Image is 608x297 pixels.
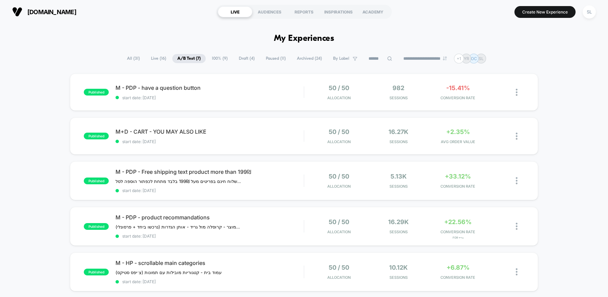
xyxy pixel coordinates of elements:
[321,6,356,17] div: INSPIRATIONS
[327,230,351,234] span: Allocation
[329,264,349,271] span: 50 / 50
[430,139,486,144] span: AVG ORDER VALUE
[116,260,304,266] span: M - HP - scrollable main categories
[218,6,252,17] div: LIVE
[116,168,304,175] span: M - PDP - Free shipping text product more than 199₪
[333,56,349,61] span: By Label
[261,54,291,63] span: Paused ( 11 )
[116,84,304,91] span: M - PDP - have a question button
[116,234,304,239] span: start date: [DATE]
[146,54,171,63] span: Live ( 16 )
[292,54,327,63] span: Archived ( 24 )
[329,128,349,135] span: 50 / 50
[84,178,109,184] span: published
[516,133,517,140] img: close
[516,177,517,184] img: close
[471,56,477,61] p: OC
[430,96,486,100] span: CONVERSION RATE
[234,54,260,63] span: Draft ( 4 )
[327,184,351,189] span: Allocation
[327,139,351,144] span: Allocation
[371,184,427,189] span: Sessions
[479,56,484,61] p: SL
[516,268,517,275] img: close
[12,7,22,17] img: Visually logo
[329,84,349,91] span: 50 / 50
[430,184,486,189] span: CONVERSION RATE
[516,89,517,96] img: close
[389,264,408,271] span: 10.12k
[116,279,304,284] span: start date: [DATE]
[116,128,304,135] span: M+D - CART - YOU MAY ALSO LIKE
[84,89,109,96] span: published
[430,230,486,234] span: CONVERSION RATE
[430,275,486,280] span: CONVERSION RATE
[516,223,517,230] img: close
[444,218,472,225] span: +22.56%
[446,84,470,91] span: -15.41%
[371,230,427,234] span: Sessions
[329,218,349,225] span: 50 / 50
[388,128,408,135] span: 16.27k
[371,275,427,280] span: Sessions
[371,139,427,144] span: Sessions
[84,223,109,230] span: published
[514,6,576,18] button: Create New Experience
[430,236,486,239] span: for גריד
[252,6,287,17] div: AUDIENCES
[27,8,76,16] span: [DOMAIN_NAME]
[116,270,222,275] span: עמוד בית - קטגוריות מובילות עם תמונות (צ׳יפס סטיקס)
[274,34,334,44] h1: My Experiences
[10,6,78,17] button: [DOMAIN_NAME]
[445,173,471,180] span: +33.12%
[116,214,304,221] span: M - PDP - product recommandations
[464,56,469,61] p: YR
[287,6,321,17] div: REPORTS
[581,5,598,19] button: SL
[116,224,241,230] span: ניסוי על תצוגת המלצות בעמוד מוצר - קרוסלה מול גריד - אותן הגדרות (נרכשו ביחד + פרסונלי)
[356,6,390,17] div: ACADEMY
[329,173,349,180] span: 50 / 50
[447,264,470,271] span: +6.87%
[446,128,470,135] span: +2.35%
[116,139,304,144] span: start date: [DATE]
[122,54,145,63] span: All ( 31 )
[116,95,304,100] span: start date: [DATE]
[388,218,409,225] span: 16.29k
[207,54,233,63] span: 100% ( 9 )
[327,96,351,100] span: Allocation
[116,179,241,184] span: טקסט - מגיע לך משלוח חינם בפריטים מעל 199₪ בלבד מתחת לכפתור הוספה לסל
[371,96,427,100] span: Sessions
[443,56,447,60] img: end
[390,173,407,180] span: 5.13k
[392,84,404,91] span: 982
[327,275,351,280] span: Allocation
[84,269,109,275] span: published
[583,5,596,19] div: SL
[116,188,304,193] span: start date: [DATE]
[454,54,464,63] div: + 1
[84,133,109,139] span: published
[172,54,206,63] span: A/B Test ( 7 )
